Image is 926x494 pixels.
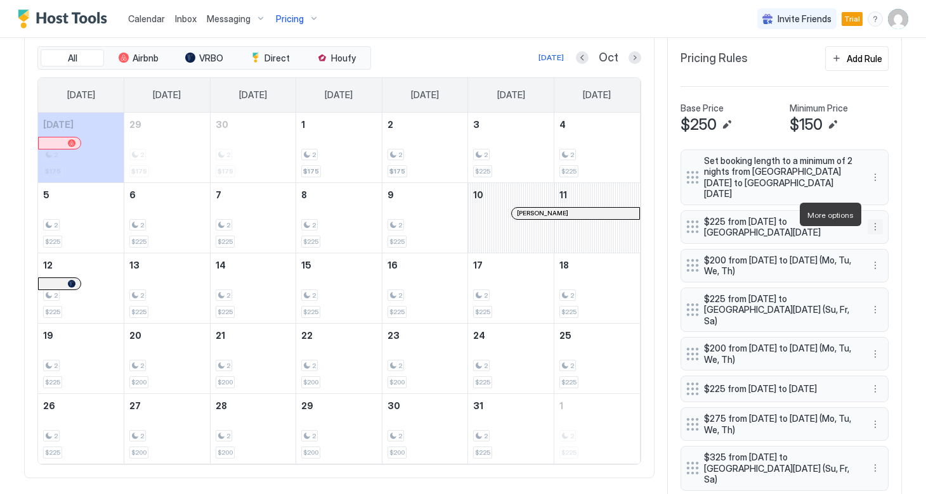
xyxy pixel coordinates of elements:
button: Edit [719,117,734,132]
td: October 6, 2025 [124,182,211,253]
a: Calendar [128,12,165,25]
td: October 23, 2025 [382,323,468,393]
span: $225 from [DATE] to [DATE] [704,383,855,395]
span: 25 [559,330,571,341]
span: $200 [303,378,318,386]
a: September 30, 2025 [211,113,296,136]
span: 23 [388,330,400,341]
td: October 10, 2025 [468,182,554,253]
div: menu [868,417,883,432]
div: tab-group [37,46,371,70]
span: $225 [45,308,60,316]
span: $225 [131,237,147,246]
td: October 4, 2025 [554,113,640,183]
td: October 22, 2025 [296,323,382,393]
a: Tuesday [226,78,280,112]
span: VRBO [199,53,223,64]
a: October 17, 2025 [468,253,554,277]
td: September 28, 2025 [38,113,124,183]
div: menu [868,346,883,362]
button: More options [868,302,883,317]
td: October 8, 2025 [296,182,382,253]
span: $225 [218,308,233,316]
span: 31 [473,400,483,411]
a: Wednesday [312,78,365,112]
span: 2 [226,432,230,440]
div: menu [868,170,883,185]
a: October 12, 2025 [38,253,124,277]
button: More options [868,346,883,362]
a: October 7, 2025 [211,183,296,206]
button: All [41,49,104,67]
a: November 1, 2025 [554,394,640,417]
a: October 22, 2025 [296,324,382,347]
button: Edit [825,117,840,132]
span: Inbox [175,13,197,24]
span: 29 [301,400,313,411]
span: 22 [301,330,313,341]
span: 18 [559,260,569,270]
span: 2 [312,362,316,370]
td: September 29, 2025 [124,113,211,183]
td: October 21, 2025 [210,323,296,393]
span: Base Price [681,103,724,114]
td: October 29, 2025 [296,393,382,464]
span: $225 [561,308,577,316]
span: Houfy [331,53,356,64]
span: $200 [131,448,147,457]
span: 2 [484,432,488,440]
span: [DATE] [153,89,181,101]
td: October 31, 2025 [468,393,554,464]
td: October 25, 2025 [554,323,640,393]
a: October 2, 2025 [382,113,468,136]
a: October 23, 2025 [382,324,468,347]
span: $225 [475,308,490,316]
a: October 16, 2025 [382,253,468,277]
a: October 21, 2025 [211,324,296,347]
a: October 25, 2025 [554,324,640,347]
span: 2 [484,362,488,370]
span: 16 [388,260,398,270]
a: October 18, 2025 [554,253,640,277]
span: $225 [389,237,405,246]
span: 13 [129,260,140,270]
div: menu [868,11,883,27]
div: Add Rule [847,52,882,65]
a: October 13, 2025 [124,253,210,277]
a: Friday [485,78,538,112]
span: $200 from [DATE] to [DATE] (Mo, Tu, We, Th) [704,255,855,277]
span: 30 [388,400,400,411]
div: [DATE] [538,52,564,63]
span: Set booking length to a minimum of 2 nights from [GEOGRAPHIC_DATA][DATE] to [GEOGRAPHIC_DATA][DATE] [704,155,855,199]
span: 14 [216,260,226,270]
span: Pricing Rules [681,51,748,66]
td: October 1, 2025 [296,113,382,183]
span: Airbnb [133,53,159,64]
span: 6 [129,189,136,200]
a: October 4, 2025 [554,113,640,136]
span: $200 [303,448,318,457]
span: $200 [389,378,405,386]
span: $175 [389,167,405,175]
button: Airbnb [107,49,170,67]
span: 17 [473,260,483,270]
span: 2 [312,151,316,159]
span: [DATE] [583,89,611,101]
span: $200 [389,448,405,457]
button: Next month [629,51,641,64]
span: 29 [129,119,141,130]
div: menu [868,460,883,476]
span: 2 [484,291,488,300]
span: 2 [570,291,574,300]
span: $175 [303,167,319,175]
iframe: Intercom live chat [13,451,43,481]
td: October 15, 2025 [296,253,382,323]
span: 2 [398,362,402,370]
span: $200 [218,448,233,457]
span: 2 [398,291,402,300]
a: October 30, 2025 [382,394,468,417]
span: 2 [54,291,58,300]
td: October 12, 2025 [38,253,124,323]
span: 2 [140,291,144,300]
span: [DATE] [43,119,74,130]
